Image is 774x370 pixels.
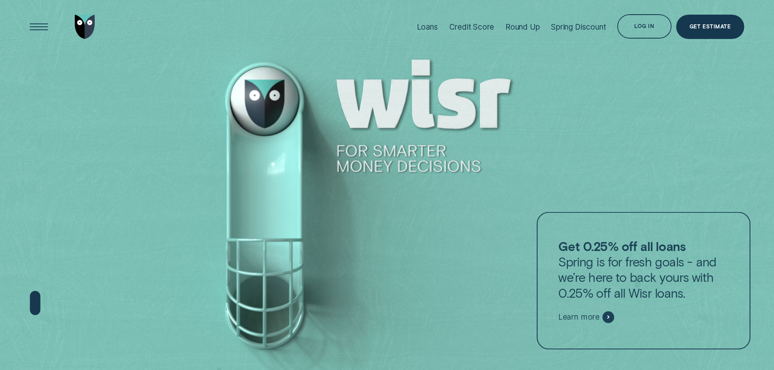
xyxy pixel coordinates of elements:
[417,22,438,32] div: Loans
[676,15,744,39] a: Get Estimate
[558,238,729,301] p: Spring is for fresh goals - and we’re here to back yours with 0.25% off all Wisr loans.
[558,238,685,253] strong: Get 0.25% off all loans
[551,22,606,32] div: Spring Discount
[537,212,750,349] a: Get 0.25% off all loansSpring is for fresh goals - and we’re here to back yours with 0.25% off al...
[75,15,95,39] img: Wisr
[558,312,599,322] span: Learn more
[27,15,51,39] button: Open Menu
[617,14,671,39] button: Log in
[505,22,540,32] div: Round Up
[449,22,494,32] div: Credit Score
